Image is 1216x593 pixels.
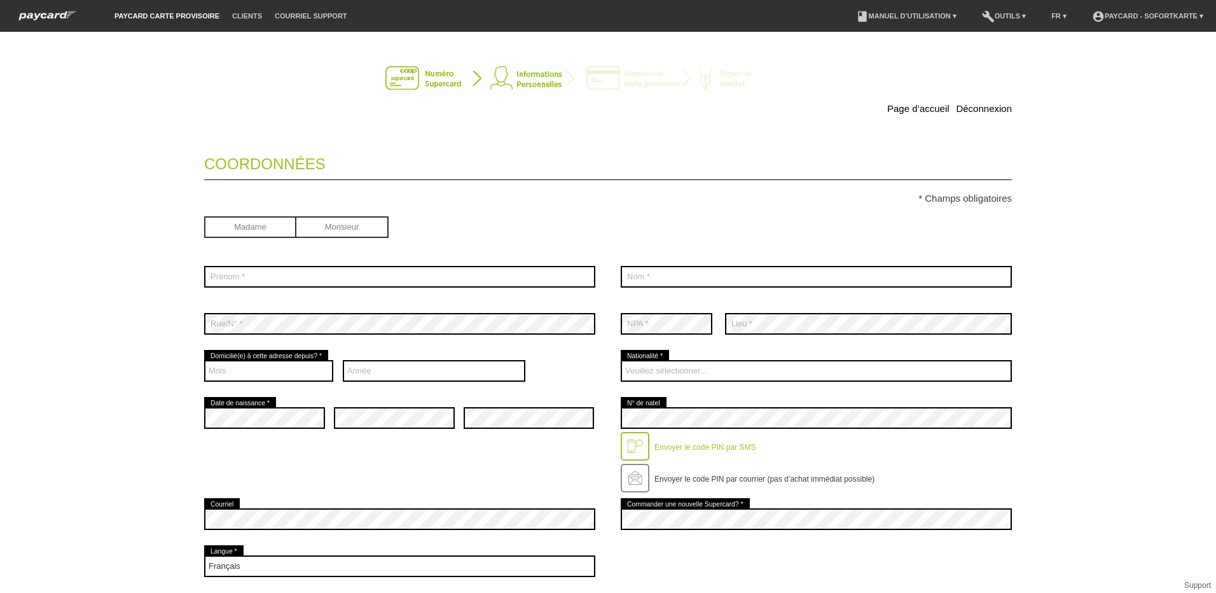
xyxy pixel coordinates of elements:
[204,143,1012,180] legend: Coordonnées
[204,193,1012,204] p: * Champs obligatoires
[850,12,963,20] a: bookManuel d’utilisation ▾
[1184,581,1211,590] a: Support
[226,12,268,20] a: Clients
[13,15,83,24] a: paycard Sofortkarte
[1092,10,1105,23] i: account_circle
[856,10,869,23] i: book
[13,9,83,22] img: paycard Sofortkarte
[956,103,1012,114] a: Déconnexion
[976,12,1032,20] a: buildOutils ▾
[1086,12,1210,20] a: account_circlepaycard - Sofortkarte ▾
[654,475,874,484] label: Envoyer le code PIN par courrier (pas d’achat immédiat possible)
[385,66,831,92] img: instantcard-v2-fr-2.png
[268,12,353,20] a: Courriel Support
[1045,12,1073,20] a: FR ▾
[108,12,226,20] a: paycard carte provisoire
[654,443,756,452] label: Envoyer le code PIN par SMS
[982,10,995,23] i: build
[887,103,950,114] a: Page d’accueil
